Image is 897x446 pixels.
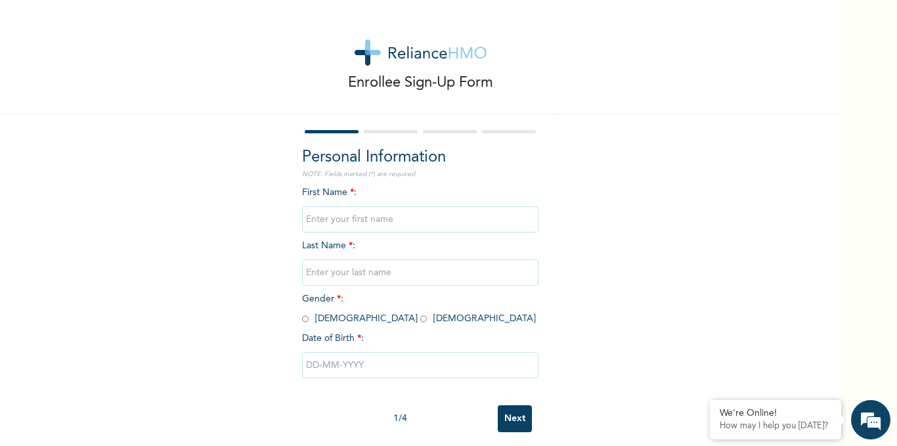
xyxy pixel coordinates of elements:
span: Date of Birth : [302,332,364,346]
span: Last Name : [302,241,538,277]
span: First Name : [302,188,538,224]
img: d_794563401_company_1708531726252_794563401 [24,66,53,99]
span: We're online! [76,151,181,284]
textarea: Type your message and hit 'Enter' [7,330,250,376]
input: Next [498,405,532,432]
h2: Personal Information [302,146,538,169]
span: Conversation [7,399,129,409]
input: Enter your first name [302,206,538,233]
p: NOTE: Fields marked (*) are required [302,169,538,179]
input: Enter your last name [302,259,538,286]
p: Enrollee Sign-Up Form [348,72,493,94]
div: 1 / 4 [302,412,498,426]
input: DD-MM-YYYY [302,352,538,378]
div: Minimize live chat window [215,7,247,38]
div: We're Online! [720,408,831,419]
img: logo [355,39,487,66]
div: Chat with us now [68,74,221,91]
span: Gender : [DEMOGRAPHIC_DATA] [DEMOGRAPHIC_DATA] [302,294,536,323]
div: FAQs [129,376,251,417]
p: How may I help you today? [720,421,831,432]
